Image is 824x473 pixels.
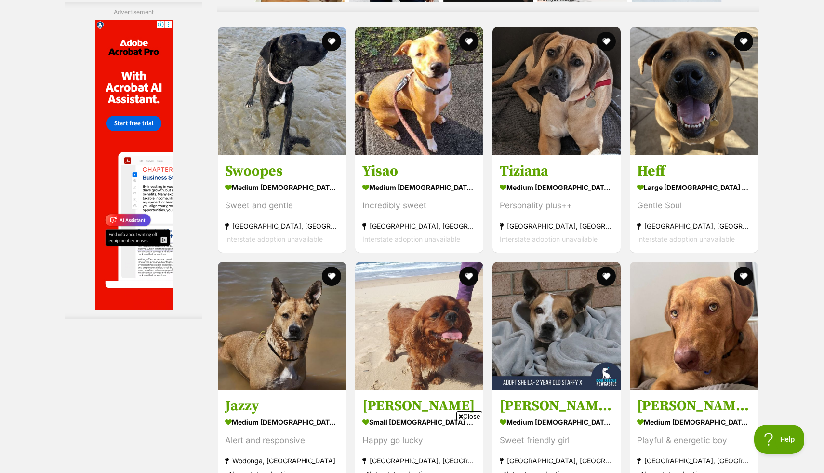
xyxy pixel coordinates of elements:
[456,411,482,421] span: Close
[637,235,735,243] span: Interstate adoption unavailable
[237,425,587,468] iframe: Advertisement
[225,434,339,447] div: Alert and responsive
[355,262,483,390] img: Milo - Cavalier King Charles Spaniel Dog
[500,235,598,243] span: Interstate adoption unavailable
[637,397,751,416] h3: [PERSON_NAME] - [DEMOGRAPHIC_DATA] Mixed Breed
[218,27,346,155] img: Swoopes - Irish Wolfhound x Bull Arab Dog
[355,155,483,253] a: Yisao medium [DEMOGRAPHIC_DATA] Dog Incredibly sweet [GEOGRAPHIC_DATA], [GEOGRAPHIC_DATA] Interst...
[492,27,621,155] img: Tiziana - Cane Corso Dog
[322,32,341,51] button: favourite
[637,180,751,194] strong: large [DEMOGRAPHIC_DATA] Dog
[225,455,339,468] strong: Wodonga, [GEOGRAPHIC_DATA]
[637,162,751,180] h3: Heff
[362,416,476,430] strong: small [DEMOGRAPHIC_DATA] Dog
[734,32,753,51] button: favourite
[225,235,323,243] span: Interstate adoption unavailable
[362,199,476,212] div: Incredibly sweet
[225,180,339,194] strong: medium [DEMOGRAPHIC_DATA] Dog
[734,267,753,286] button: favourite
[225,162,339,180] h3: Swoopes
[355,27,483,155] img: Yisao - Staffordshire Bull Terrier Dog
[637,199,751,212] div: Gentle Soul
[362,235,460,243] span: Interstate adoption unavailable
[362,219,476,232] strong: [GEOGRAPHIC_DATA], [GEOGRAPHIC_DATA]
[459,32,478,51] button: favourite
[362,162,476,180] h3: Yisao
[459,267,478,286] button: favourite
[637,416,751,430] strong: medium [DEMOGRAPHIC_DATA] Dog
[637,219,751,232] strong: [GEOGRAPHIC_DATA], [GEOGRAPHIC_DATA]
[322,267,341,286] button: favourite
[218,262,346,390] img: Jazzy - Australian Cattle Dog
[500,397,613,416] h3: [PERSON_NAME] - [DEMOGRAPHIC_DATA] Staffy X
[95,20,173,310] iframe: Advertisement
[65,2,202,319] div: Advertisement
[218,155,346,253] a: Swoopes medium [DEMOGRAPHIC_DATA] Dog Sweet and gentle [GEOGRAPHIC_DATA], [GEOGRAPHIC_DATA] Inter...
[597,32,616,51] button: favourite
[492,155,621,253] a: Tiziana medium [DEMOGRAPHIC_DATA] Dog Personality plus++ [GEOGRAPHIC_DATA], [GEOGRAPHIC_DATA] Int...
[225,199,339,212] div: Sweet and gentle
[1,1,9,9] img: consumer-privacy-logo.png
[597,267,616,286] button: favourite
[500,416,613,430] strong: medium [DEMOGRAPHIC_DATA] Dog
[637,434,751,447] div: Playful & energetic boy
[630,262,758,390] img: Woody - 8 Month Old Mixed Breed - Mixed breed Dog
[362,397,476,416] h3: [PERSON_NAME]
[362,180,476,194] strong: medium [DEMOGRAPHIC_DATA] Dog
[500,219,613,232] strong: [GEOGRAPHIC_DATA], [GEOGRAPHIC_DATA]
[630,155,758,253] a: Heff large [DEMOGRAPHIC_DATA] Dog Gentle Soul [GEOGRAPHIC_DATA], [GEOGRAPHIC_DATA] Interstate ado...
[500,180,613,194] strong: medium [DEMOGRAPHIC_DATA] Dog
[630,27,758,155] img: Heff - Staffordshire Bull Terrier Dog
[500,162,613,180] h3: Tiziana
[225,397,339,416] h3: Jazzy
[225,416,339,430] strong: medium [DEMOGRAPHIC_DATA] Dog
[492,262,621,390] img: Sheila - 2 Year Old Staffy X - American Staffordshire Terrier Dog
[754,425,805,454] iframe: Help Scout Beacon - Open
[225,219,339,232] strong: [GEOGRAPHIC_DATA], [GEOGRAPHIC_DATA]
[637,455,751,468] strong: [GEOGRAPHIC_DATA], [GEOGRAPHIC_DATA]
[500,199,613,212] div: Personality plus++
